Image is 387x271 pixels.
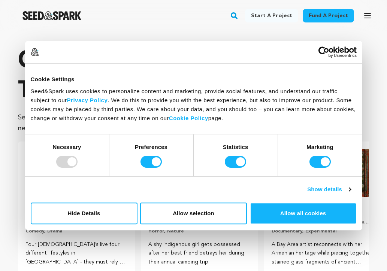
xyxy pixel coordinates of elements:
[306,144,333,150] strong: Marketing
[148,228,250,234] p: Horror, Nature
[31,48,39,56] img: logo
[303,9,354,22] a: Fund a project
[223,144,248,150] strong: Statistics
[291,46,357,58] a: Usercentrics Cookiebot - opens in a new window
[67,97,108,103] a: Privacy Policy
[148,240,250,267] p: A shy indigenous girl gets possessed after her best friend betrays her during their annual campin...
[18,46,369,106] p: Crowdfunding that .
[272,228,374,234] p: Documentary, Experimental
[250,203,357,224] button: Allow all cookies
[18,112,369,134] p: Seed&Spark is where creators and audiences work together to bring incredible new projects to life...
[307,185,351,194] a: Show details
[140,203,247,224] button: Allow selection
[169,115,208,121] a: Cookie Policy
[53,144,81,150] strong: Necessary
[31,203,137,224] button: Hide Details
[22,11,81,20] a: Seed&Spark Homepage
[245,9,298,22] a: Start a project
[31,75,357,84] div: Cookie Settings
[31,87,357,123] div: Seed&Spark uses cookies to personalize content and marketing, provide social features, and unders...
[25,228,127,234] p: Comedy, Drama
[22,11,81,20] img: Seed&Spark Logo Dark Mode
[25,240,127,267] p: Four [DEMOGRAPHIC_DATA]’s live four different lifestyles in [GEOGRAPHIC_DATA] - they must rely on...
[135,144,167,150] strong: Preferences
[272,240,374,267] p: A Bay Area artist reconnects with her Armenian heritage while piecing together stained glass frag...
